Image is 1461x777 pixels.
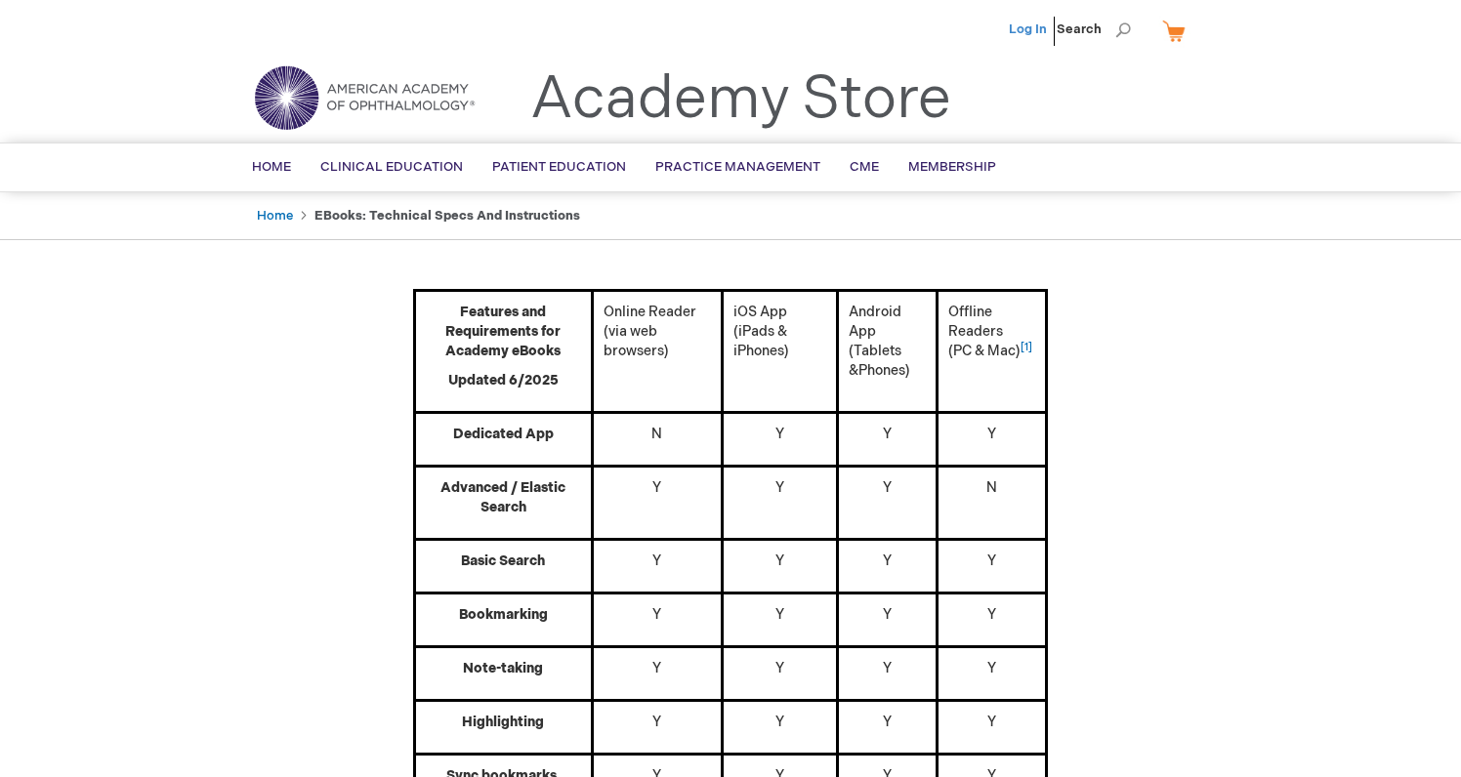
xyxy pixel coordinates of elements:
p: N [604,425,711,444]
span: CME [850,159,879,175]
strong: Note-taking [463,660,543,676]
p: Y [604,552,711,571]
p: Y [948,425,1035,444]
a: [1] [1021,343,1032,359]
p: Y [733,659,826,678]
p: Android App (Tablets &Phones) [849,303,926,381]
p: Y [948,659,1035,678]
p: Y [948,713,1035,732]
span: Home [252,159,291,175]
sup: [1] [1021,342,1032,353]
p: Y [733,552,826,571]
strong: Features and Requirements for Academy eBooks [445,304,561,359]
strong: Updated 6/2025 [448,372,559,388]
p: Offline Readers (PC & Mac) [948,303,1035,361]
p: N [948,478,1035,498]
p: Y [849,605,926,625]
strong: Dedicated App [453,426,554,442]
p: Online Reader (via web browsers) [604,303,711,361]
p: Y [733,713,826,732]
p: Y [849,659,926,678]
strong: Basic Search [461,552,545,569]
strong: Highlighting [462,714,544,730]
a: Home [257,208,293,224]
p: Y [604,659,711,678]
p: Y [849,425,926,444]
strong: Bookmarking [459,606,548,623]
p: Y [849,478,926,498]
strong: Advanced / Elastic Search [440,479,565,515]
p: Y [849,713,926,732]
p: Y [604,478,711,498]
p: Y [733,425,826,444]
p: Y [849,552,926,571]
a: Log In [1009,21,1047,37]
span: Clinical Education [320,159,463,175]
p: Y [733,605,826,625]
span: Membership [908,159,996,175]
p: Y [948,552,1035,571]
p: Y [733,478,826,498]
span: Patient Education [492,159,626,175]
span: Practice Management [655,159,820,175]
p: Y [604,713,711,732]
a: Academy Store [530,64,951,135]
strong: eBooks: Technical Specs and Instructions [314,208,580,224]
p: iOS App (iPads & iPhones) [733,303,826,361]
p: Y [948,605,1035,625]
p: Y [604,605,711,625]
span: Search [1057,10,1131,49]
